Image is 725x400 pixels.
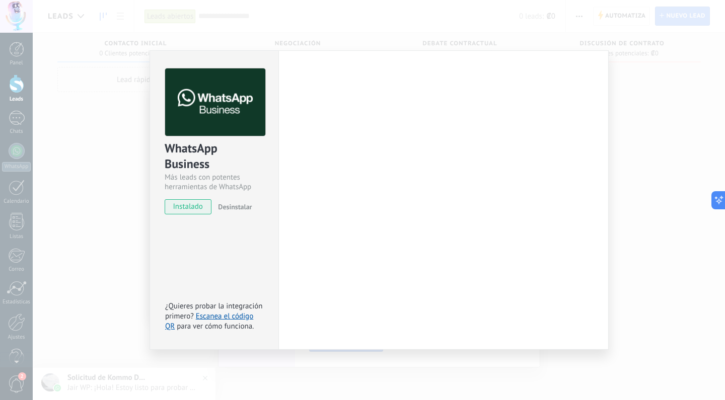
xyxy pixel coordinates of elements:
[218,202,252,211] span: Desinstalar
[165,68,265,136] img: logo_main.png
[177,322,254,331] span: para ver cómo funciona.
[165,173,264,192] div: Más leads con potentes herramientas de WhatsApp
[165,301,263,321] span: ¿Quieres probar la integración primero?
[165,140,264,173] div: WhatsApp Business
[214,199,252,214] button: Desinstalar
[165,311,253,331] a: Escanea el código QR
[165,199,211,214] span: instalado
